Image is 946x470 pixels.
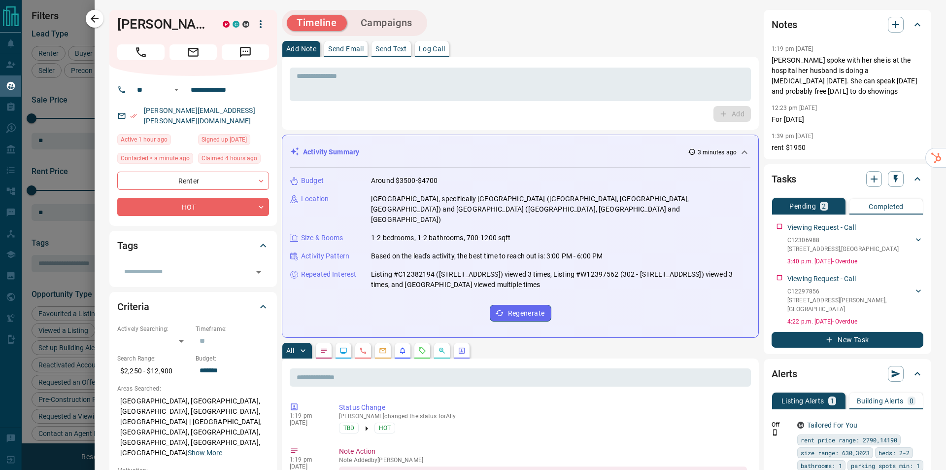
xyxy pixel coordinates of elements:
[772,114,923,125] p: For [DATE]
[117,172,269,190] div: Renter
[301,233,343,243] p: Size & Rooms
[822,203,826,210] p: 2
[117,384,269,393] p: Areas Searched:
[787,317,923,326] p: 4:22 p.m. [DATE] - Overdue
[789,203,816,210] p: Pending
[797,422,804,429] div: mrloft.ca
[117,153,193,167] div: Mon Sep 15 2025
[772,143,923,153] p: rent $1950
[772,45,813,52] p: 1:19 pm [DATE]
[807,421,857,429] a: Tailored For You
[910,398,913,404] p: 0
[419,45,445,52] p: Log Call
[772,429,778,436] svg: Push Notification Only
[286,347,294,354] p: All
[787,296,913,314] p: [STREET_ADDRESS][PERSON_NAME] , [GEOGRAPHIC_DATA]
[202,153,257,163] span: Claimed 4 hours ago
[787,287,913,296] p: C12297856
[301,176,324,186] p: Budget
[371,251,603,261] p: Based on the lead's activity, the best time to reach out is: 3:00 PM - 6:00 PM
[290,143,750,161] div: Activity Summary3 minutes ago
[351,15,422,31] button: Campaigns
[303,147,359,157] p: Activity Summary
[787,222,856,233] p: Viewing Request - Call
[198,153,269,167] div: Mon Sep 15 2025
[188,448,222,458] button: Show More
[379,423,391,433] span: HOT
[772,332,923,348] button: New Task
[857,398,904,404] p: Building Alerts
[117,325,191,333] p: Actively Searching:
[252,265,266,279] button: Open
[379,347,387,355] svg: Emails
[787,285,923,316] div: C12297856[STREET_ADDRESS][PERSON_NAME],[GEOGRAPHIC_DATA]
[117,234,269,257] div: Tags
[169,44,217,60] span: Email
[290,456,324,463] p: 1:19 pm
[772,105,817,111] p: 12:23 pm [DATE]
[787,245,899,253] p: [STREET_ADDRESS] , [GEOGRAPHIC_DATA]
[339,347,347,355] svg: Lead Browsing Activity
[117,393,269,461] p: [GEOGRAPHIC_DATA], [GEOGRAPHIC_DATA], [GEOGRAPHIC_DATA], [GEOGRAPHIC_DATA], [GEOGRAPHIC_DATA] | [...
[772,362,923,386] div: Alerts
[418,347,426,355] svg: Requests
[772,133,813,140] p: 1:39 pm [DATE]
[787,274,856,284] p: Viewing Request - Call
[121,153,190,163] span: Contacted < a minute ago
[772,171,796,187] h2: Tasks
[375,45,407,52] p: Send Text
[144,107,255,125] a: [PERSON_NAME][EMAIL_ADDRESS][PERSON_NAME][DOMAIN_NAME]
[339,402,747,413] p: Status Change
[328,45,364,52] p: Send Email
[787,257,923,266] p: 3:40 p.m. [DATE] - Overdue
[117,134,193,148] div: Mon Sep 15 2025
[371,194,750,225] p: [GEOGRAPHIC_DATA], specifically [GEOGRAPHIC_DATA] ([GEOGRAPHIC_DATA], [GEOGRAPHIC_DATA], [GEOGRAP...
[117,16,208,32] h1: [PERSON_NAME]
[242,21,249,28] div: mrloft.ca
[287,15,347,31] button: Timeline
[399,347,406,355] svg: Listing Alerts
[371,269,750,290] p: Listing #C12382194 ([STREET_ADDRESS]) viewed 3 times, Listing #W12397562 (302 - [STREET_ADDRESS])...
[130,112,137,119] svg: Email Verified
[772,17,797,33] h2: Notes
[772,420,791,429] p: Off
[772,167,923,191] div: Tasks
[339,457,747,464] p: Note Added by [PERSON_NAME]
[801,448,870,458] span: size range: 630,3023
[117,238,137,253] h2: Tags
[878,448,910,458] span: beds: 2-2
[117,198,269,216] div: HOT
[290,419,324,426] p: [DATE]
[196,325,269,333] p: Timeframe:
[121,135,168,145] span: Active 1 hour ago
[772,366,797,382] h2: Alerts
[371,233,511,243] p: 1-2 bedrooms, 1-2 bathrooms, 700-1200 sqft
[301,251,349,261] p: Activity Pattern
[869,203,904,210] p: Completed
[438,347,446,355] svg: Opportunities
[170,84,182,96] button: Open
[198,134,269,148] div: Sun Jul 17 2016
[117,295,269,319] div: Criteria
[801,435,897,445] span: rent price range: 2790,14190
[223,21,230,28] div: property.ca
[301,194,329,204] p: Location
[772,13,923,36] div: Notes
[781,398,824,404] p: Listing Alerts
[286,45,316,52] p: Add Note
[339,446,747,457] p: Note Action
[196,354,269,363] p: Budget:
[301,269,356,280] p: Repeated Interest
[343,423,354,433] span: TBD
[233,21,239,28] div: condos.ca
[117,299,149,315] h2: Criteria
[830,398,834,404] p: 1
[202,135,247,145] span: Signed up [DATE]
[772,55,923,97] p: [PERSON_NAME] spoke with her she is at the hospital her husband is doing a [MEDICAL_DATA] [DATE]....
[458,347,466,355] svg: Agent Actions
[320,347,328,355] svg: Notes
[117,363,191,379] p: $2,250 - $12,900
[290,463,324,470] p: [DATE]
[339,413,747,420] p: [PERSON_NAME] changed the status for Ally
[117,44,165,60] span: Call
